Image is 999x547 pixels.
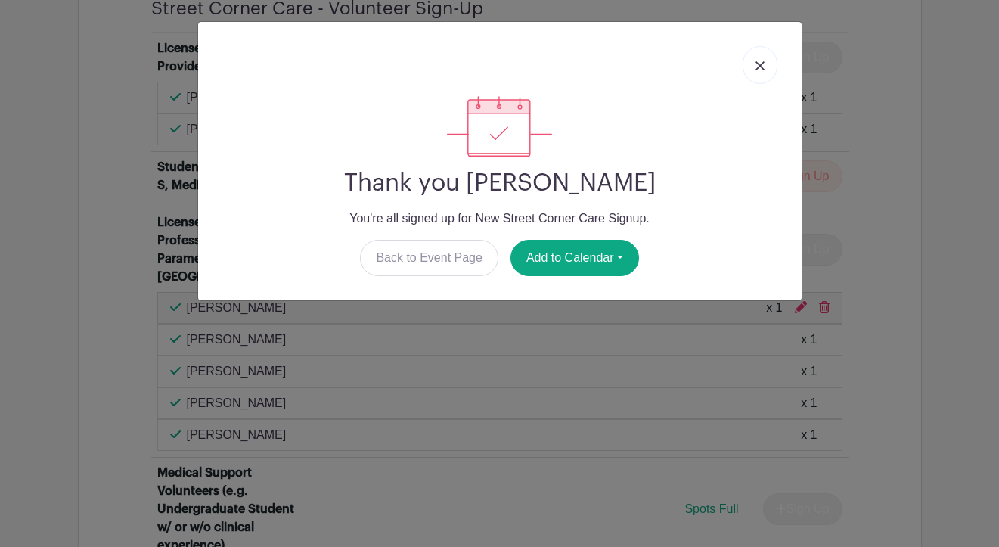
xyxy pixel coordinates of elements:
a: Back to Event Page [360,240,498,276]
img: close_button-5f87c8562297e5c2d7936805f587ecaba9071eb48480494691a3f1689db116b3.svg [755,61,765,70]
h2: Thank you [PERSON_NAME] [210,169,790,197]
p: You're all signed up for New Street Corner Care Signup. [210,210,790,228]
img: signup_complete-c468d5dda3e2740ee63a24cb0ba0d3ce5d8a4ecd24259e683200fb1569d990c8.svg [447,96,551,157]
button: Add to Calendar [510,240,639,276]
